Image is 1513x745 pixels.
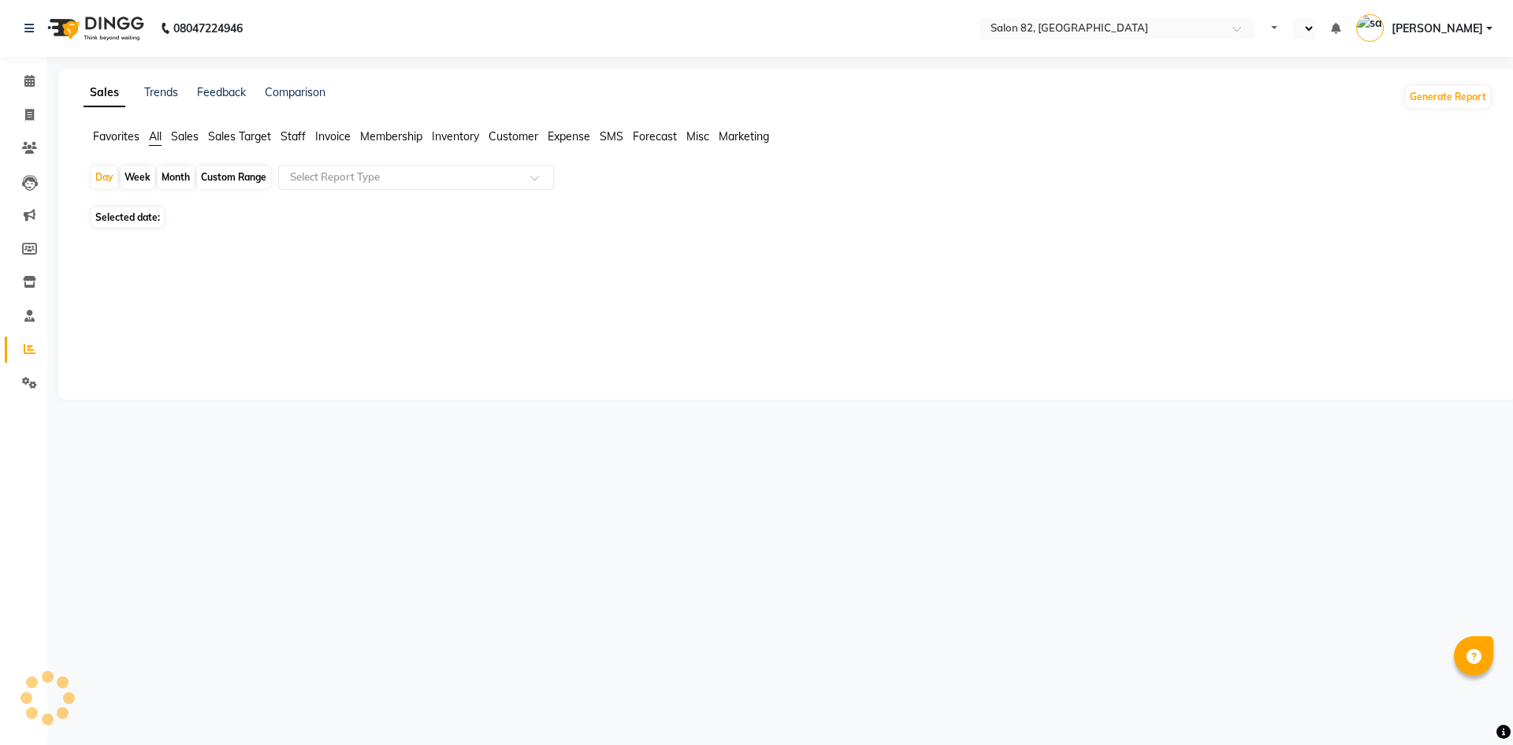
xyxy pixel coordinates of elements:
[171,129,199,143] span: Sales
[432,129,479,143] span: Inventory
[265,85,325,99] a: Comparison
[93,129,139,143] span: Favorites
[158,166,194,188] div: Month
[1356,14,1384,42] img: sangita
[548,129,590,143] span: Expense
[91,166,117,188] div: Day
[281,129,306,143] span: Staff
[208,129,271,143] span: Sales Target
[149,129,162,143] span: All
[600,129,623,143] span: SMS
[121,166,154,188] div: Week
[686,129,709,143] span: Misc
[719,129,769,143] span: Marketing
[489,129,538,143] span: Customer
[144,85,178,99] a: Trends
[197,85,246,99] a: Feedback
[84,79,125,107] a: Sales
[1392,20,1483,37] span: [PERSON_NAME]
[1406,86,1490,108] button: Generate Report
[315,129,351,143] span: Invoice
[633,129,677,143] span: Forecast
[40,6,148,50] img: logo
[197,166,270,188] div: Custom Range
[360,129,422,143] span: Membership
[173,6,243,50] b: 08047224946
[91,207,164,227] span: Selected date:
